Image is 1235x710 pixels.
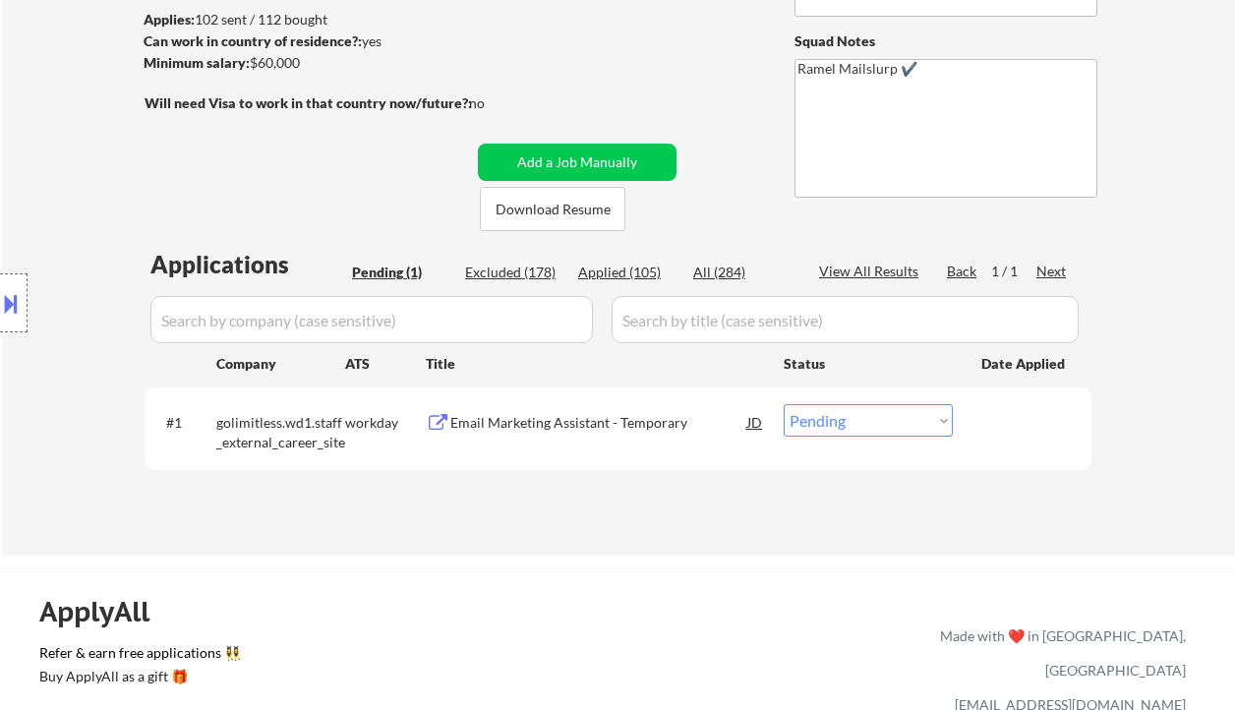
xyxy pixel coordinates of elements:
[39,646,529,667] a: Refer & earn free applications 👯‍♀️
[144,53,471,73] div: $60,000
[144,31,465,51] div: yes
[450,413,747,433] div: Email Marketing Assistant - Temporary
[1036,262,1068,281] div: Next
[932,619,1186,687] div: Made with ❤️ in [GEOGRAPHIC_DATA], [GEOGRAPHIC_DATA]
[39,595,172,628] div: ApplyAll
[478,144,676,181] button: Add a Job Manually
[144,10,471,30] div: 102 sent / 112 bought
[426,354,765,374] div: Title
[819,262,924,281] div: View All Results
[784,345,953,381] div: Status
[144,32,362,49] strong: Can work in country of residence?:
[981,354,1068,374] div: Date Applied
[480,187,625,231] button: Download Resume
[578,263,676,282] div: Applied (105)
[345,354,426,374] div: ATS
[612,296,1079,343] input: Search by title (case sensitive)
[145,94,472,111] strong: Will need Visa to work in that country now/future?:
[693,263,792,282] div: All (284)
[991,262,1036,281] div: 1 / 1
[745,404,765,440] div: JD
[352,263,450,282] div: Pending (1)
[144,54,250,71] strong: Minimum salary:
[947,262,978,281] div: Back
[39,667,236,691] a: Buy ApplyAll as a gift 🎁
[150,296,593,343] input: Search by company (case sensitive)
[469,93,525,113] div: no
[39,670,236,683] div: Buy ApplyAll as a gift 🎁
[465,263,563,282] div: Excluded (178)
[345,413,426,433] div: workday
[144,11,195,28] strong: Applies:
[794,31,1097,51] div: Squad Notes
